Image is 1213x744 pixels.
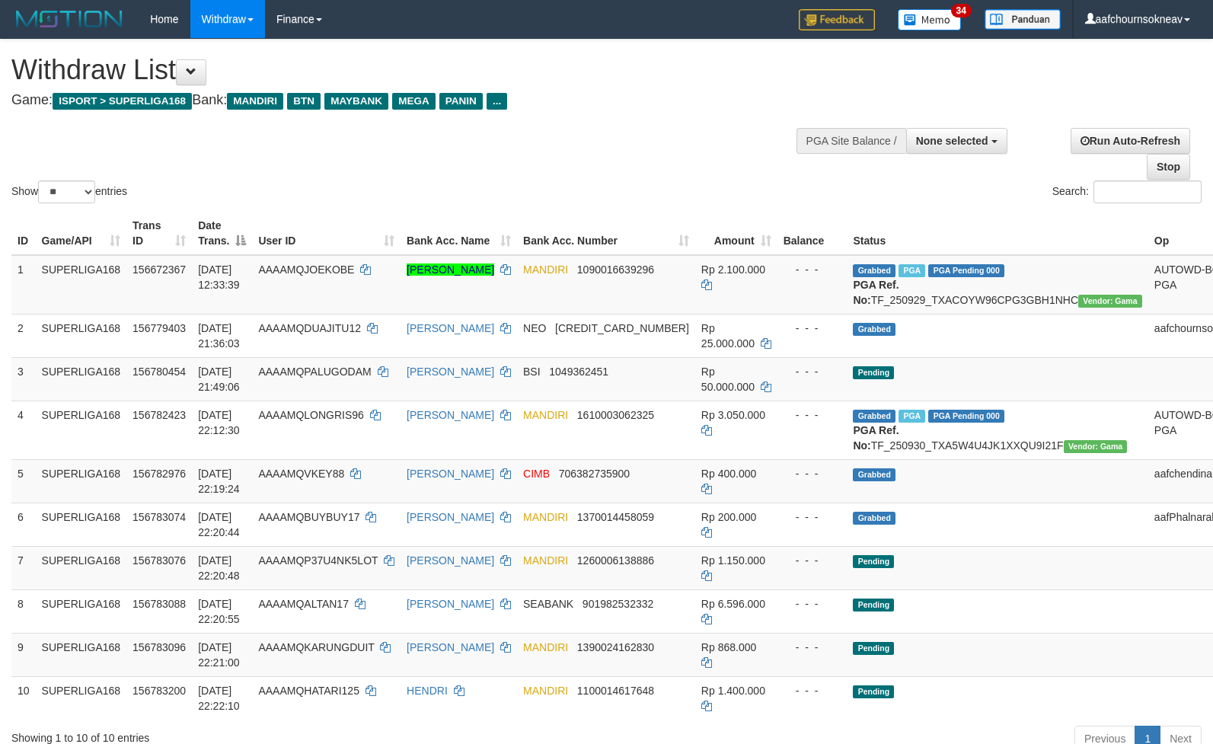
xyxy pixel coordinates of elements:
[132,468,186,480] span: 156782976
[11,676,36,720] td: 10
[517,212,695,255] th: Bank Acc. Number: activate to sort column ascending
[407,554,494,567] a: [PERSON_NAME]
[577,685,654,697] span: Copy 1100014617648 to clipboard
[777,212,848,255] th: Balance
[1093,180,1202,203] input: Search:
[784,553,841,568] div: - - -
[36,633,127,676] td: SUPERLIGA168
[407,409,494,421] a: [PERSON_NAME]
[701,598,765,610] span: Rp 6.596.000
[784,321,841,336] div: - - -
[198,468,240,495] span: [DATE] 22:19:24
[407,598,494,610] a: [PERSON_NAME]
[258,409,364,421] span: AAAAMQLONGRIS96
[1078,295,1142,308] span: Vendor URL: https://trx31.1velocity.biz
[523,366,541,378] span: BSI
[198,366,240,393] span: [DATE] 21:49:06
[853,599,894,611] span: Pending
[198,409,240,436] span: [DATE] 22:12:30
[577,554,654,567] span: Copy 1260006138886 to clipboard
[853,279,899,306] b: PGA Ref. No:
[853,642,894,655] span: Pending
[853,685,894,698] span: Pending
[853,264,895,277] span: Grabbed
[577,263,654,276] span: Copy 1090016639296 to clipboard
[258,685,359,697] span: AAAAMQHATARI125
[11,546,36,589] td: 7
[853,424,899,452] b: PGA Ref. No:
[11,357,36,401] td: 3
[11,180,127,203] label: Show entries
[11,459,36,503] td: 5
[252,212,401,255] th: User ID: activate to sort column ascending
[258,641,374,653] span: AAAAMQKARUNGDUIT
[258,366,371,378] span: AAAAMQPALUGODAM
[198,554,240,582] span: [DATE] 22:20:48
[258,263,354,276] span: AAAAMQJOEKOBE
[701,641,756,653] span: Rp 868.000
[132,685,186,697] span: 156783200
[132,641,186,653] span: 156783096
[523,554,568,567] span: MANDIRI
[701,366,755,393] span: Rp 50.000.000
[701,468,756,480] span: Rp 400.000
[132,511,186,523] span: 156783074
[407,685,448,697] a: HENDRI
[1064,440,1128,453] span: Vendor URL: https://trx31.1velocity.biz
[583,598,653,610] span: Copy 901982532332 to clipboard
[898,9,962,30] img: Button%20Memo.svg
[899,264,925,277] span: Marked by aafsengchandara
[407,322,494,334] a: [PERSON_NAME]
[11,401,36,459] td: 4
[11,589,36,633] td: 8
[951,4,972,18] span: 34
[11,93,793,108] h4: Game: Bank:
[906,128,1007,154] button: None selected
[784,262,841,277] div: - - -
[258,511,359,523] span: AAAAMQBUYBUY17
[258,598,349,610] span: AAAAMQALTAN17
[126,212,192,255] th: Trans ID: activate to sort column ascending
[11,633,36,676] td: 9
[1052,180,1202,203] label: Search:
[523,263,568,276] span: MANDIRI
[132,598,186,610] span: 156783088
[853,555,894,568] span: Pending
[1071,128,1190,154] a: Run Auto-Refresh
[11,8,127,30] img: MOTION_logo.png
[853,410,895,423] span: Grabbed
[701,554,765,567] span: Rp 1.150.000
[577,641,654,653] span: Copy 1390024162830 to clipboard
[784,466,841,481] div: - - -
[401,212,517,255] th: Bank Acc. Name: activate to sort column ascending
[407,366,494,378] a: [PERSON_NAME]
[36,212,127,255] th: Game/API: activate to sort column ascending
[899,410,925,423] span: Marked by aafchoeunmanni
[11,314,36,357] td: 2
[439,93,483,110] span: PANIN
[784,596,841,611] div: - - -
[287,93,321,110] span: BTN
[523,685,568,697] span: MANDIRI
[36,546,127,589] td: SUPERLIGA168
[198,511,240,538] span: [DATE] 22:20:44
[916,135,988,147] span: None selected
[847,212,1148,255] th: Status
[549,366,608,378] span: Copy 1049362451 to clipboard
[38,180,95,203] select: Showentries
[847,401,1148,459] td: TF_250930_TXA5W4U4JK1XXQU9I21F
[36,459,127,503] td: SUPERLIGA168
[11,255,36,315] td: 1
[36,357,127,401] td: SUPERLIGA168
[258,322,361,334] span: AAAAMQDUAJITU12
[701,322,755,350] span: Rp 25.000.000
[701,685,765,697] span: Rp 1.400.000
[928,264,1004,277] span: PGA Pending
[11,212,36,255] th: ID
[407,263,494,276] a: [PERSON_NAME]
[799,9,875,30] img: Feedback.jpg
[36,255,127,315] td: SUPERLIGA168
[487,93,507,110] span: ...
[198,641,240,669] span: [DATE] 22:21:00
[132,366,186,378] span: 156780454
